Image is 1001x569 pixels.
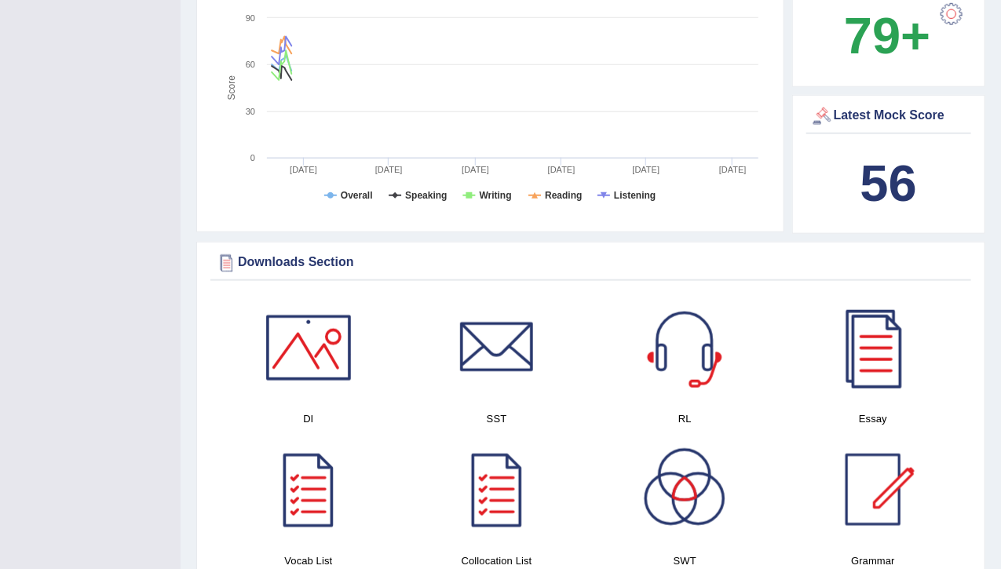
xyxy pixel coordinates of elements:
[545,190,582,201] tspan: Reading
[375,165,403,174] tspan: [DATE]
[548,165,575,174] tspan: [DATE]
[411,553,583,569] h4: Collocation List
[810,104,967,128] div: Latest Mock Score
[290,165,317,174] tspan: [DATE]
[860,155,917,212] b: 56
[246,13,255,23] text: 90
[614,190,656,201] tspan: Listening
[462,165,489,174] tspan: [DATE]
[411,410,583,427] h4: SST
[246,107,255,116] text: 30
[719,165,747,174] tspan: [DATE]
[341,190,373,201] tspan: Overall
[214,251,967,275] div: Downloads Section
[787,410,959,427] h4: Essay
[480,190,512,201] tspan: Writing
[599,553,772,569] h4: SWT
[222,553,395,569] h4: Vocab List
[844,7,930,64] b: 79+
[787,553,959,569] h4: Grammar
[226,75,237,100] tspan: Score
[599,410,772,427] h4: RL
[222,410,395,427] h4: DI
[246,60,255,69] text: 60
[250,153,255,162] text: 0
[633,165,660,174] tspan: [DATE]
[405,190,447,201] tspan: Speaking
